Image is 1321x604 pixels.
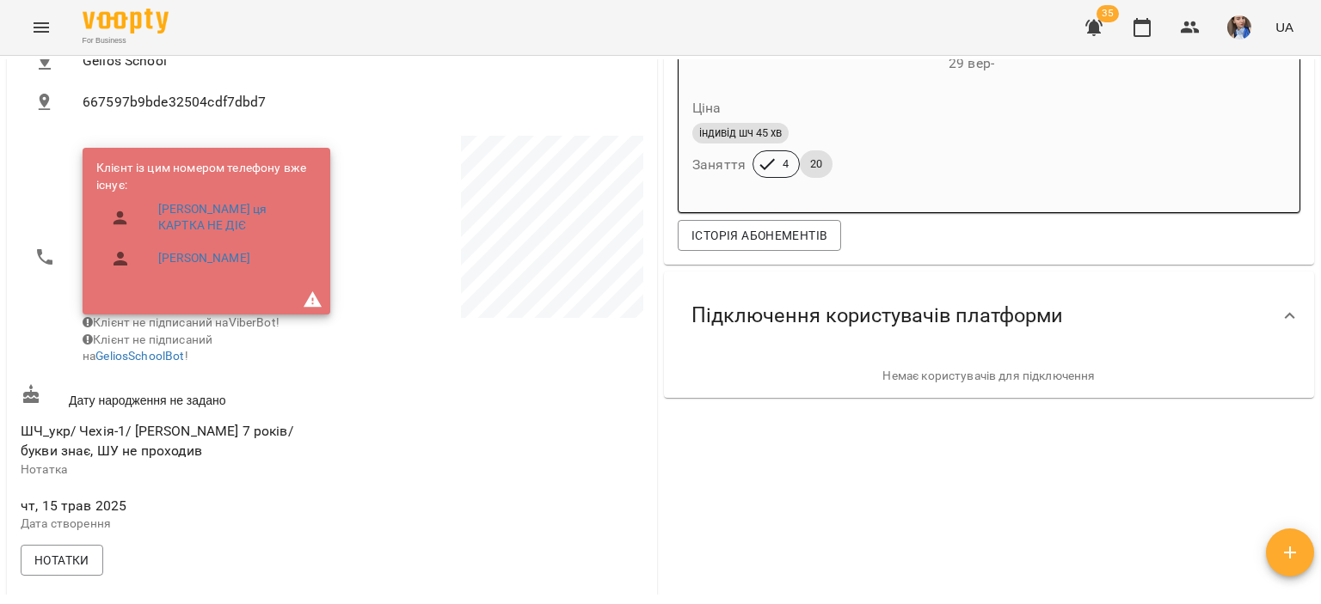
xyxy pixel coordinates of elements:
p: Нотатка [21,461,329,479]
span: 667597b9bde32504cdf7dbd7 [83,92,630,113]
p: Дата створення [21,516,329,533]
span: 20 [800,156,833,172]
ul: Клієнт із цим номером телефону вже існує: [96,160,316,282]
p: Немає користувачів для підключення [678,368,1300,385]
button: Швидкочитання: Індив 3м29 вер- Цінаіндивід шч 45 хвЗаняття420 [679,34,1182,198]
div: Підключення користувачів платформи [664,271,1314,360]
button: Історія абонементів [678,220,841,251]
span: Історія абонементів [691,225,827,246]
h6: Ціна [692,96,722,120]
span: Клієнт не підписаний на ViberBot! [83,315,280,329]
a: [PERSON_NAME] ця КАРТКА НЕ ДІЄ [158,201,303,235]
span: Нотатки [34,550,89,570]
img: 727e98639bf378bfedd43b4b44319584.jpeg [1227,15,1251,40]
span: Gelios School [83,51,630,71]
span: індивід шч 45 хв [692,125,789,141]
h6: Заняття [692,153,746,177]
span: UA [1275,18,1293,36]
span: 4 [772,156,799,172]
button: UA [1269,11,1300,43]
span: чт, 15 трав 2025 [21,496,329,516]
img: Voopty Logo [83,9,169,34]
div: Дату народження не задано [17,381,332,412]
span: 35 [1097,5,1119,22]
span: For Business [83,35,169,46]
button: Нотатки [21,545,103,576]
button: Menu [21,7,62,48]
span: 29 вер - [949,55,994,71]
span: ШЧ_укр/ Чехія-1/ [PERSON_NAME] 7 років/ букви знає, ШУ не проходив [21,423,293,460]
a: GeliosSchoolBot [95,349,184,363]
span: Клієнт не підписаний на ! [83,333,212,363]
a: [PERSON_NAME] [158,250,250,267]
span: Підключення користувачів платформи [691,302,1063,329]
